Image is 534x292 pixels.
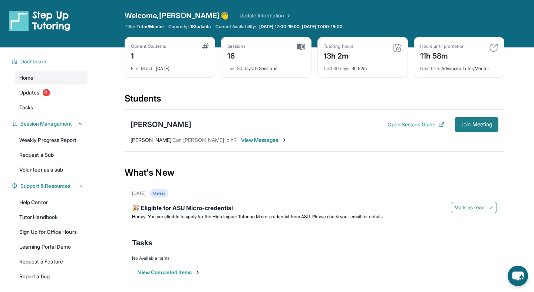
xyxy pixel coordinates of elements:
div: 1 [131,49,166,61]
a: [DATE] 17:00-19:00, [DATE] 17:00-19:00 [258,24,344,30]
span: Home [19,74,33,82]
span: 1 Students [190,24,211,30]
span: First Match : [131,66,155,71]
button: Mark as read [451,202,497,213]
div: [DATE] [132,190,146,196]
a: Update Information [240,12,291,19]
span: Tasks [132,238,152,248]
div: [PERSON_NAME] [131,119,191,130]
span: 2 [43,89,50,96]
span: View Messages [241,136,287,144]
div: 16 [227,49,246,61]
img: Chevron-Right [281,137,287,143]
div: Tutoring hours [324,43,353,49]
span: Capacity: [168,24,189,30]
button: Dashboard [17,58,83,65]
a: Weekly Progress Report [15,133,88,147]
span: Updates [19,89,40,96]
div: Advanced Tutor/Mentor [420,61,498,72]
div: Sessions [227,43,246,49]
span: Mark as read [454,204,485,211]
button: Join Meeting [455,117,498,132]
img: Chevron Right [284,12,291,19]
div: 4h 52m [324,61,402,72]
img: logo [9,10,70,31]
a: Home [15,71,88,84]
span: Session Management [20,120,72,127]
span: Current Availability: [215,24,256,30]
a: Report a bug [15,270,88,283]
div: 5 Sessions [227,61,305,72]
div: Unread [150,189,168,198]
span: Dashboard [20,58,47,65]
a: Learning Portal Demo [15,240,88,253]
a: Sign Up for Office Hours [15,225,88,239]
span: [PERSON_NAME] : [131,137,172,143]
span: Can [PERSON_NAME] join? [172,137,237,143]
div: 13h 2m [324,49,353,61]
div: 🎉 Eligible for ASU Micro-credential [132,203,497,214]
div: No Available Items [132,255,497,261]
div: What's New [125,156,504,189]
img: card [297,43,305,50]
button: Session Management [17,120,83,127]
span: [DATE] 17:00-19:00, [DATE] 17:00-19:00 [259,24,343,30]
a: Request a Feature [15,255,88,268]
a: Volunteer as a sub [15,163,88,176]
div: Current Students [131,43,166,49]
a: Request a Sub [15,148,88,162]
img: card [393,43,402,52]
button: Support & Resources [17,182,83,190]
button: Open Session Guide [388,121,444,128]
span: Last 30 days : [324,66,350,71]
a: Updates2 [15,86,88,99]
span: Join Meeting [461,122,492,127]
span: Welcome, [PERSON_NAME] 👋 [125,10,229,21]
div: [DATE] [131,61,209,72]
span: Title: [125,24,135,30]
img: card [489,43,498,52]
span: Last 30 days : [227,66,254,71]
img: Mark as read [488,205,494,210]
button: chat-button [508,266,528,286]
div: Students [125,93,504,109]
button: View Completed Items [138,269,201,276]
span: Hurray! You are eligible to apply for the High Impact Tutoring Micro-credential from ASU. Please ... [132,214,384,219]
div: Hours until promotion [420,43,465,49]
div: 11h 58m [420,49,465,61]
a: Tutor Handbook [15,210,88,224]
span: Support & Resources [20,182,70,190]
span: Next title : [420,66,440,71]
span: Tutor/Mentor [136,24,164,30]
a: Help Center [15,196,88,209]
img: card [202,43,209,49]
a: Tasks [15,101,88,114]
span: Tasks [19,104,33,111]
